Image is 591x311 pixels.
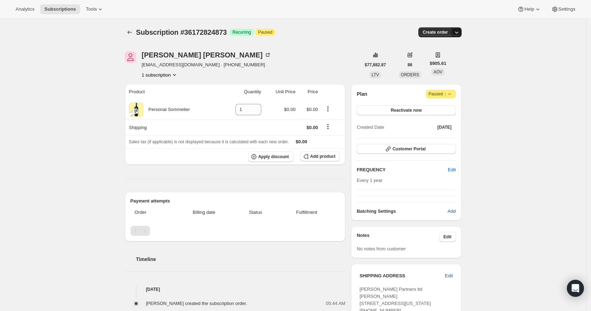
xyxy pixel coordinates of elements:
th: Order [130,205,173,220]
h2: FREQUENCY [357,166,448,173]
div: [PERSON_NAME] [PERSON_NAME] [142,51,271,59]
span: $0.00 [296,139,307,144]
button: Reactivate now [357,105,456,115]
span: Help [524,6,534,12]
h4: [DATE] [125,286,346,293]
button: Tools [82,4,108,14]
button: Subscriptions [125,27,135,37]
button: Add [443,206,460,217]
span: Every 1 year [357,178,383,183]
img: product img [129,102,143,117]
button: Edit [441,270,457,282]
h2: Timeline [136,256,346,263]
th: Product [125,84,221,100]
h3: Notes [357,232,439,242]
span: [DATE] [437,124,452,130]
span: Sales tax (if applicable) is not displayed because it is calculated with each new order. [129,139,289,144]
span: ORDERS [401,72,419,77]
span: Subscription #36172824873 [136,28,227,36]
span: Create order [423,29,448,35]
span: Created Date [357,124,384,131]
span: Fulfillment [278,209,335,216]
th: Quantity [221,84,263,100]
span: Billing date [175,209,233,216]
button: $77,882.87 [361,60,390,70]
span: Edit [448,166,456,173]
span: 86 [408,62,412,68]
button: Add product [300,151,340,161]
span: AOV [434,70,442,74]
button: Apply discount [248,151,293,162]
span: $77,882.87 [365,62,386,68]
span: | [445,91,446,97]
button: Shipping actions [322,123,334,130]
div: Personal Sommelier [143,106,190,113]
span: Reactivate now [391,107,422,113]
span: [EMAIL_ADDRESS][DOMAIN_NAME] · [PHONE_NUMBER] [142,61,271,68]
button: 86 [403,60,417,70]
button: Subscriptions [40,4,80,14]
span: $0.00 [306,107,318,112]
span: Tools [86,6,97,12]
th: Shipping [125,120,221,135]
nav: Pagination [130,226,340,236]
button: Edit [439,232,456,242]
span: Add [447,208,456,215]
span: [PERSON_NAME] created the subscription order. [146,301,247,306]
span: Paused [258,29,273,35]
button: Product actions [322,105,334,113]
div: Open Intercom Messenger [567,280,584,297]
span: Customer Portal [392,146,425,152]
span: Settings [558,6,575,12]
button: Help [513,4,545,14]
span: Edit [444,234,452,240]
span: Subscriptions [44,6,76,12]
span: $0.00 [306,125,318,130]
span: LTV [372,72,379,77]
span: Paused [429,90,453,98]
button: [DATE] [433,122,456,132]
span: $0.00 [284,107,296,112]
span: Analytics [16,6,34,12]
span: Add product [310,154,335,159]
span: Status [238,209,274,216]
span: Recurring [233,29,251,35]
button: Analytics [11,4,39,14]
h2: Payment attempts [130,198,340,205]
button: Create order [418,27,452,37]
button: Customer Portal [357,144,456,154]
span: Jeffrey Zell [125,51,136,63]
span: Edit [445,272,453,279]
span: $905.61 [430,60,446,67]
h6: Batching Settings [357,208,447,215]
h3: SHIPPING ADDRESS [359,272,445,279]
span: 05:44 AM [326,300,345,307]
button: Product actions [142,71,178,78]
th: Unit Price [263,84,298,100]
button: Settings [547,4,580,14]
span: Apply discount [258,154,289,160]
button: Edit [444,164,460,176]
h2: Plan [357,90,367,98]
th: Price [298,84,320,100]
span: No notes from customer [357,246,406,251]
